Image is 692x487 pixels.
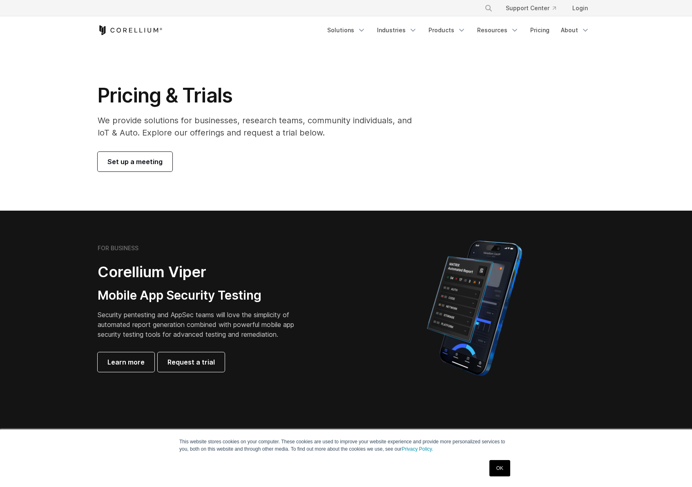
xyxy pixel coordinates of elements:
[556,23,594,38] a: About
[98,310,307,339] p: Security pentesting and AppSec teams will love the simplicity of automated report generation comb...
[98,114,423,139] p: We provide solutions for businesses, research teams, community individuals, and IoT & Auto. Explo...
[424,23,471,38] a: Products
[98,352,154,372] a: Learn more
[481,1,496,16] button: Search
[413,237,536,380] img: Corellium MATRIX automated report on iPhone showing app vulnerability test results across securit...
[98,152,172,171] a: Set up a meeting
[322,23,594,38] div: Navigation Menu
[98,83,423,108] h1: Pricing & Trials
[98,245,138,252] h6: FOR BUSINESS
[167,357,215,367] span: Request a trial
[402,446,433,452] a: Privacy Policy.
[566,1,594,16] a: Login
[372,23,422,38] a: Industries
[107,157,163,167] span: Set up a meeting
[525,23,554,38] a: Pricing
[158,352,225,372] a: Request a trial
[475,1,594,16] div: Navigation Menu
[489,460,510,476] a: OK
[179,438,513,453] p: This website stores cookies on your computer. These cookies are used to improve your website expe...
[98,288,307,303] h3: Mobile App Security Testing
[98,263,307,281] h2: Corellium Viper
[322,23,371,38] a: Solutions
[472,23,524,38] a: Resources
[499,1,563,16] a: Support Center
[107,357,145,367] span: Learn more
[98,25,163,35] a: Corellium Home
